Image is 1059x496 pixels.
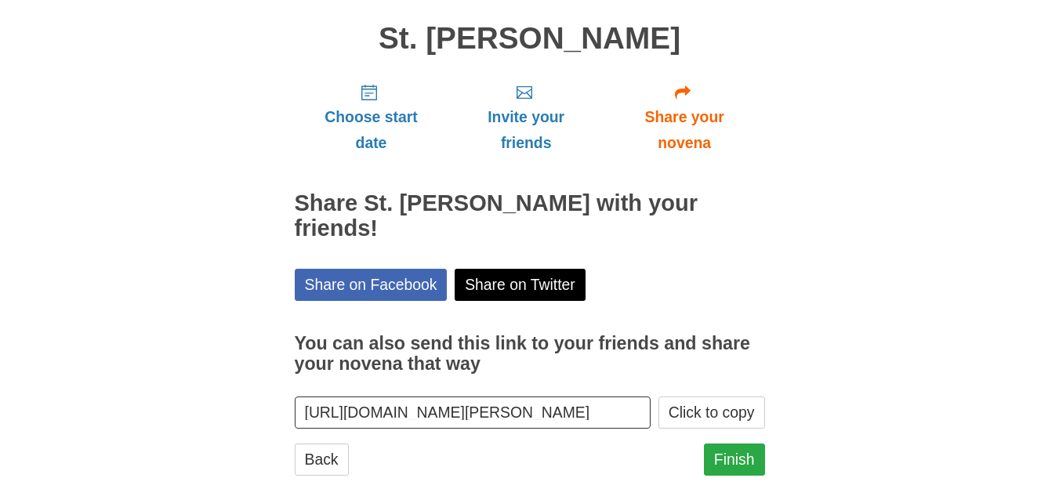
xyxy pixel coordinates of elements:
h2: Share St. [PERSON_NAME] with your friends! [295,191,765,241]
a: Share your novena [604,71,765,164]
a: Invite your friends [448,71,604,164]
a: Share on Twitter [455,269,586,301]
span: Share your novena [620,104,749,156]
button: Click to copy [658,396,765,429]
h3: You can also send this link to your friends and share your novena that way [295,334,765,374]
a: Share on Facebook [295,269,448,301]
a: Back [295,444,349,476]
a: Choose start date [295,71,448,164]
span: Invite your friends [463,104,588,156]
span: Choose start date [310,104,433,156]
a: Finish [704,444,765,476]
h1: St. [PERSON_NAME] [295,22,765,56]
